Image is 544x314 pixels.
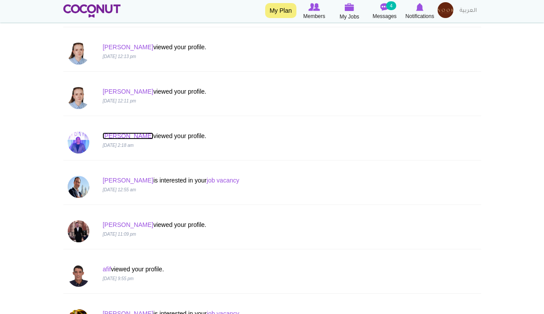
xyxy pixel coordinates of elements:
a: My Plan [265,3,296,18]
p: viewed your profile. [102,87,371,96]
p: viewed your profile. [102,265,371,274]
p: viewed your profile. [102,131,371,140]
i: [DATE] 9:55 pm [102,276,133,281]
img: Home [63,4,121,18]
a: [PERSON_NAME] [102,177,153,184]
span: Members [303,12,325,21]
p: viewed your profile. [102,220,371,229]
a: afif [102,266,111,273]
i: [DATE] 11:09 pm [102,232,136,237]
a: job vacancy [207,177,239,184]
img: Browse Members [308,3,320,11]
a: العربية [455,2,481,20]
a: [PERSON_NAME] [102,132,153,139]
a: Messages Messages 4 [367,2,402,21]
img: Notifications [416,3,424,11]
span: Notifications [405,12,434,21]
i: [DATE] 12:13 pm [102,54,136,59]
span: My Jobs [340,12,359,21]
span: Messages [372,12,397,21]
i: [DATE] 2:18 am [102,143,133,148]
img: Messages [380,3,389,11]
i: [DATE] 12:55 am [102,187,136,192]
a: [PERSON_NAME] [102,44,153,51]
small: 4 [386,1,396,10]
p: is interested in your [102,176,371,185]
i: [DATE] 12:11 pm [102,99,136,103]
a: [PERSON_NAME] [102,221,153,228]
a: [PERSON_NAME] [102,88,153,95]
a: Browse Members Members [297,2,332,21]
img: My Jobs [345,3,354,11]
a: Notifications Notifications [402,2,438,21]
p: viewed your profile. [102,43,371,51]
a: My Jobs My Jobs [332,2,367,21]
